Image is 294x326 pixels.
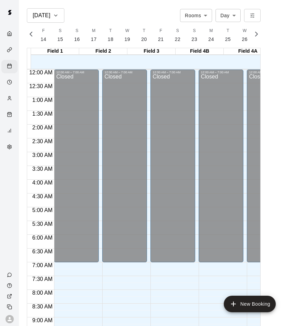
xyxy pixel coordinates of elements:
button: M24 [203,25,220,45]
div: Closed [56,74,97,265]
span: F [42,28,45,34]
p: 19 [125,36,130,43]
span: 12:00 AM [28,70,54,75]
span: 8:00 AM [31,290,54,296]
span: 2:00 AM [31,125,54,130]
button: S22 [169,25,186,45]
p: 21 [158,36,164,43]
p: 22 [175,36,181,43]
div: Closed [249,74,290,265]
button: S16 [69,25,85,45]
div: Closed [104,74,145,265]
span: T [143,28,146,34]
button: S15 [52,25,69,45]
span: 1:00 AM [31,97,54,103]
span: 3:30 AM [31,166,54,172]
div: Field 1 [31,48,79,55]
button: M17 [85,25,102,45]
span: M [92,28,95,34]
span: 5:00 AM [31,207,54,213]
button: S23 [186,25,203,45]
span: 6:00 AM [31,235,54,241]
button: W19 [119,25,136,45]
div: Copy public page link [1,302,19,312]
div: 12:00 AM – 7:00 AM: Closed [247,70,292,262]
div: Field 2 [79,48,127,55]
button: T18 [102,25,119,45]
span: 8:30 AM [31,304,54,309]
div: 12:00 AM – 7:00 AM [153,71,193,74]
div: 12:00 AM – 7:00 AM [104,71,145,74]
p: 20 [141,36,147,43]
a: Visit help center [1,280,19,291]
a: View public page [1,291,19,302]
p: 14 [41,36,46,43]
span: 5:30 AM [31,221,54,227]
span: S [76,28,78,34]
button: F14 [35,25,52,45]
div: 12:00 AM – 7:00 AM [249,71,290,74]
p: 26 [242,36,248,43]
span: 7:00 AM [31,262,54,268]
div: 12:00 AM – 7:00 AM: Closed [199,70,243,262]
button: T20 [136,25,153,45]
p: 25 [225,36,231,43]
span: 7:30 AM [31,276,54,282]
button: T25 [220,25,237,45]
p: 17 [91,36,97,43]
span: 1:30 AM [31,111,54,117]
div: 12:00 AM – 7:00 AM: Closed [150,70,195,262]
div: 12:00 AM – 7:00 AM: Closed [54,70,99,262]
span: S [193,28,196,34]
span: W [125,28,129,34]
span: 9:00 AM [31,317,54,323]
span: T [227,28,229,34]
p: 16 [74,36,80,43]
span: 12:30 AM [28,83,54,89]
div: Day [216,9,241,22]
div: 12:00 AM – 7:00 AM [56,71,97,74]
span: 6:30 AM [31,249,54,254]
button: [DATE] [27,8,64,23]
div: Field 4B [176,48,224,55]
div: Rooms [180,9,212,22]
span: 4:00 AM [31,180,54,186]
button: add [224,296,276,312]
p: 24 [208,36,214,43]
div: 12:00 AM – 7:00 AM: Closed [102,70,147,262]
div: Closed [153,74,193,265]
span: 4:30 AM [31,193,54,199]
div: Field 4A [224,48,272,55]
p: 15 [57,36,63,43]
span: S [176,28,179,34]
span: T [109,28,112,34]
p: 18 [108,36,114,43]
div: Field 3 [127,48,176,55]
span: F [159,28,162,34]
button: F21 [153,25,169,45]
span: 3:00 AM [31,152,54,158]
p: 23 [191,36,197,43]
span: 2:30 AM [31,138,54,144]
a: Contact Us [1,270,19,280]
button: W26 [236,25,253,45]
h6: [DATE] [33,11,50,20]
div: 12:00 AM – 7:00 AM [201,71,241,74]
span: S [59,28,62,34]
span: M [209,28,213,34]
img: Swift logo [3,6,17,19]
div: Closed [201,74,241,265]
span: W [243,28,247,34]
